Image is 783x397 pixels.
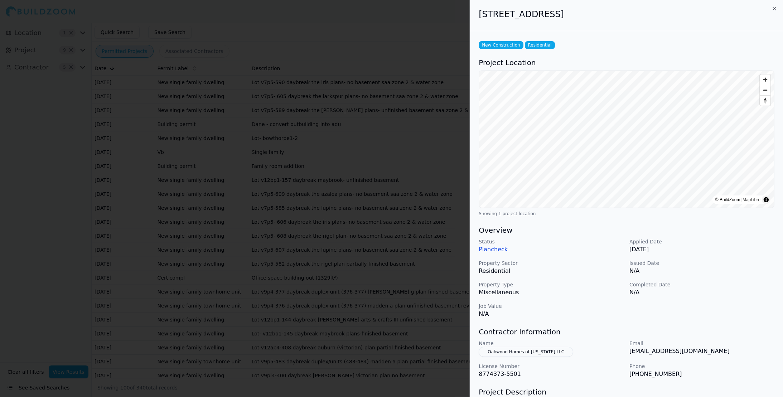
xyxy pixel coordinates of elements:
[715,196,760,203] div: © BuildZoom |
[629,281,774,288] p: Completed Date
[629,370,774,378] p: [PHONE_NUMBER]
[479,9,774,20] h2: [STREET_ADDRESS]
[525,41,555,49] span: Residential
[479,41,523,49] span: New Construction
[479,281,624,288] p: Property Type
[743,197,760,202] a: MapLibre
[479,363,624,370] p: License Number
[762,195,770,204] summary: Toggle attribution
[629,238,774,245] p: Applied Date
[479,267,624,275] p: Residential
[629,267,774,275] p: N/A
[760,95,770,106] button: Reset bearing to north
[479,327,774,337] h3: Contractor Information
[479,58,774,68] h3: Project Location
[629,340,774,347] p: Email
[479,225,774,235] h3: Overview
[479,211,774,217] div: Showing 1 project location
[479,302,624,310] p: Job Value
[479,260,624,267] p: Property Sector
[479,310,624,318] p: N/A
[479,340,624,347] p: Name
[629,288,774,297] p: N/A
[479,71,774,208] canvas: Map
[629,245,774,254] p: [DATE]
[479,238,624,245] p: Status
[629,363,774,370] p: Phone
[479,288,624,297] p: Miscellaneous
[629,347,774,355] p: [EMAIL_ADDRESS][DOMAIN_NAME]
[629,260,774,267] p: Issued Date
[479,370,624,378] p: 8774373-5501
[479,245,624,254] p: Plancheck
[760,85,770,95] button: Zoom out
[479,387,774,397] h3: Project Description
[479,347,573,357] button: Oakwood Homes of [US_STATE] LLC
[760,74,770,85] button: Zoom in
